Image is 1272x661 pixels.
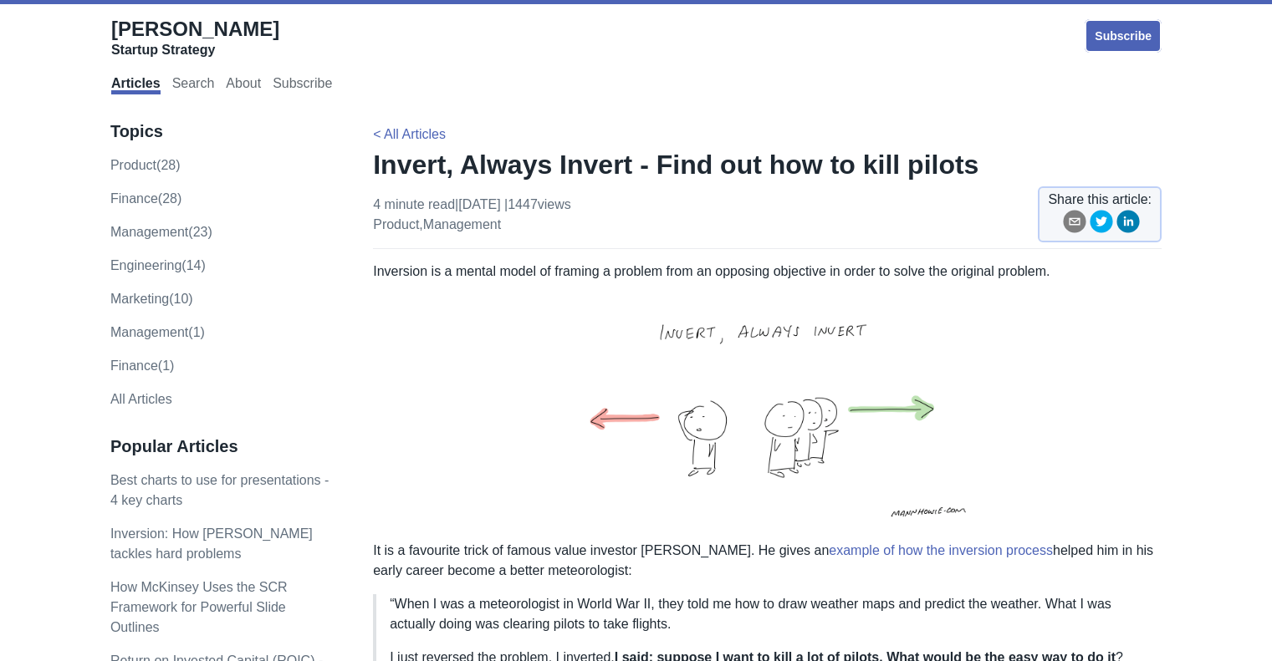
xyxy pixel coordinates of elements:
span: [PERSON_NAME] [111,18,279,40]
a: management(23) [110,225,212,239]
span: | 1447 views [504,197,571,211]
a: marketing(10) [110,292,193,306]
a: Subscribe [273,76,332,94]
button: linkedin [1116,210,1140,239]
h3: Popular Articles [110,436,338,457]
a: finance(28) [110,191,181,206]
a: engineering(14) [110,258,206,272]
a: product [373,217,419,231]
a: About [226,76,261,94]
a: Articles [111,76,161,94]
p: 4 minute read | [DATE] , [373,195,571,235]
p: Inversion is a mental model of framing a problem from an opposing objective in order to solve the... [373,262,1162,581]
a: example of how the inversion process [829,543,1053,557]
img: inversion [535,282,999,541]
button: twitter [1090,210,1113,239]
p: “When I was a meteorologist in World War II, they told me how to draw weather maps and predict th... [390,594,1148,634]
a: [PERSON_NAME]Startup Strategy [111,17,279,58]
a: < All Articles [373,127,446,141]
a: Management(1) [110,325,205,339]
a: How McKinsey Uses the SCR Framework for Powerful Slide Outlines [110,580,288,634]
a: Finance(1) [110,358,174,373]
h1: Invert, Always Invert - Find out how to kill pilots [373,148,1162,181]
a: Best charts to use for presentations - 4 key charts [110,473,329,507]
a: Subscribe [1085,19,1162,53]
div: Startup Strategy [111,42,279,58]
h3: Topics [110,121,338,142]
a: Inversion: How [PERSON_NAME] tackles hard problems [110,526,313,561]
a: product(28) [110,158,181,172]
span: Share this article: [1048,190,1152,210]
a: management [423,217,501,231]
a: Search [172,76,215,94]
button: email [1063,210,1086,239]
a: All Articles [110,392,172,406]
